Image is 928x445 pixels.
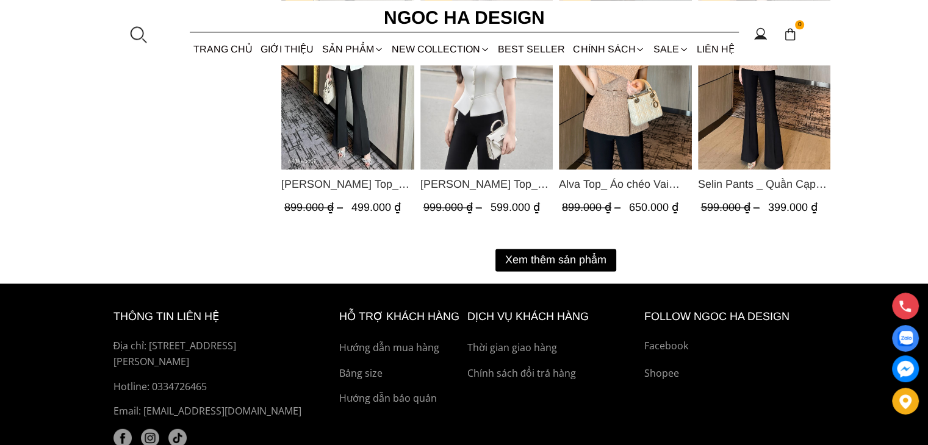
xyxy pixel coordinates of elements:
a: messenger [892,355,919,382]
div: Chính sách [569,33,649,65]
a: LIÊN HỆ [692,33,738,65]
div: SẢN PHẨM [318,33,387,65]
a: Thời gian giao hàng [467,340,638,356]
span: 499.000 ₫ [351,201,401,213]
span: Alva Top_ Áo chéo Vai Kèm Đai Màu Be A822 [559,176,692,193]
span: [PERSON_NAME] Top_ Áo Vest Cách Điệu Cổ Ngang Vạt Chéo Tay Cộc Màu Trắng A936 [420,176,553,193]
a: Link to Amy Top_ Áo Vạt Chéo Đính 3 Cúc Tay Cộc Màu Trắng A934 [281,176,414,193]
span: 399.000 ₫ [768,201,817,213]
a: SALE [649,33,692,65]
a: Hotline: 0334726465 [113,379,311,395]
a: NEW COLLECTION [387,33,494,65]
a: Link to Fiona Top_ Áo Vest Cách Điệu Cổ Ngang Vạt Chéo Tay Cộc Màu Trắng A936 [420,176,553,193]
a: Link to Alva Top_ Áo chéo Vai Kèm Đai Màu Be A822 [559,176,692,193]
a: Bảng size [339,366,461,382]
span: Selin Pants _ Quần Cạp Cao Xếp Ly Giữa 2 màu Đen, Cam - Q007 [697,176,830,193]
h6: thông tin liên hệ [113,308,311,326]
span: 899.000 ₫ [284,201,346,213]
h6: Follow ngoc ha Design [644,308,815,326]
span: 650.000 ₫ [629,201,678,213]
p: Email: [EMAIL_ADDRESS][DOMAIN_NAME] [113,404,311,419]
a: Facebook [644,338,815,354]
a: Shopee [644,366,815,382]
h6: Dịch vụ khách hàng [467,308,638,326]
span: 599.000 ₫ [490,201,539,213]
p: Địa chỉ: [STREET_ADDRESS][PERSON_NAME] [113,338,311,369]
span: 999.000 ₫ [423,201,484,213]
h6: hỗ trợ khách hàng [339,308,461,326]
img: Display image [897,331,913,346]
img: img-CART-ICON-ksit0nf1 [783,27,797,41]
span: [PERSON_NAME] Top_ Áo Vạt Chéo Đính 3 Cúc Tay Cộc Màu Trắng A934 [281,176,414,193]
a: Chính sách đổi trả hàng [467,366,638,382]
a: Hướng dẫn bảo quản [339,391,461,407]
a: GIỚI THIỆU [257,33,318,65]
button: Xem thêm sản phẩm [495,249,616,271]
span: 599.000 ₫ [700,201,762,213]
a: Hướng dẫn mua hàng [339,340,461,356]
a: BEST SELLER [494,33,569,65]
span: 899.000 ₫ [562,201,624,213]
span: 0 [795,20,805,30]
a: Link to Selin Pants _ Quần Cạp Cao Xếp Ly Giữa 2 màu Đen, Cam - Q007 [697,176,830,193]
a: Ngoc Ha Design [373,3,556,32]
a: TRANG CHỦ [190,33,257,65]
a: Display image [892,325,919,352]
